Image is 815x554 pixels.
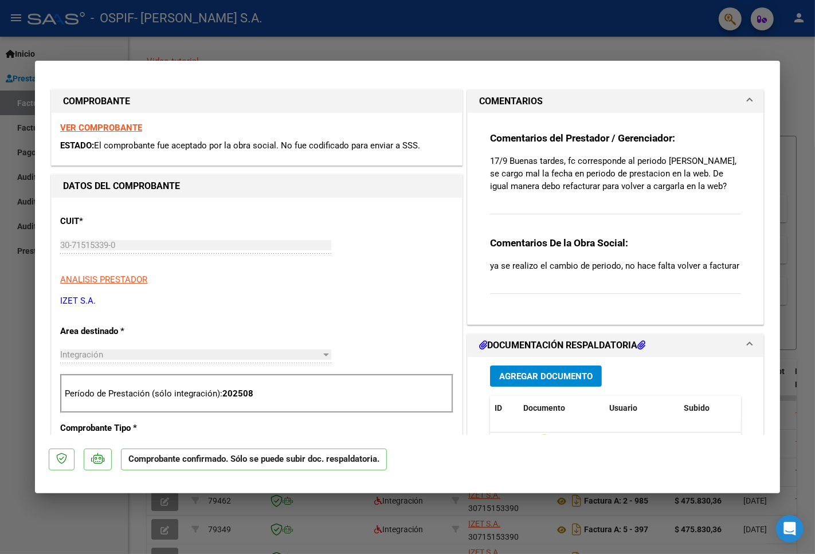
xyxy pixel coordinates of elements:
[523,403,565,412] span: Documento
[684,403,710,412] span: Subido
[63,96,130,107] strong: COMPROBANTE
[60,274,147,285] span: ANALISIS PRESTADOR
[60,294,453,308] p: IZET S.A.
[776,515,804,543] div: Open Intercom Messenger
[468,90,763,113] mat-expansion-panel-header: COMENTARIOS
[736,396,794,421] datatable-header-cell: Acción
[60,325,178,338] p: Area destinado *
[60,123,142,133] a: VER COMPROBANTE
[519,396,605,421] datatable-header-cell: Documento
[490,260,741,272] p: ya se realizo el cambio de periodo, no hace falta volver a facturar
[679,396,736,421] datatable-header-cell: Subido
[222,388,253,399] strong: 202508
[60,422,178,435] p: Comprobante Tipo *
[490,132,675,144] strong: Comentarios del Prestador / Gerenciador:
[490,366,602,387] button: Agregar Documento
[495,403,502,412] span: ID
[94,140,420,151] span: El comprobante fue aceptado por la obra social. No fue codificado para enviar a SSS.
[65,387,449,400] p: Período de Prestación (sólo integración):
[490,237,628,249] strong: Comentarios De la Obra Social:
[490,396,519,421] datatable-header-cell: ID
[605,396,679,421] datatable-header-cell: Usuario
[479,339,645,352] h1: DOCUMENTACIÓN RESPALDATORIA
[60,349,103,360] span: Integración
[121,449,387,471] p: Comprobante confirmado. Sólo se puede subir doc. respaldatoria.
[609,403,637,412] span: Usuario
[60,140,94,151] span: ESTADO:
[490,155,741,192] p: 17/9 Buenas tardes, fc corresponde al periodo [PERSON_NAME], se cargo mal la fecha en periodo de ...
[60,215,178,228] p: CUIT
[468,334,763,357] mat-expansion-panel-header: DOCUMENTACIÓN RESPALDATORIA
[479,95,543,108] h1: COMENTARIOS
[468,113,763,324] div: COMENTARIOS
[63,180,180,191] strong: DATOS DEL COMPROBANTE
[499,371,593,382] span: Agregar Documento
